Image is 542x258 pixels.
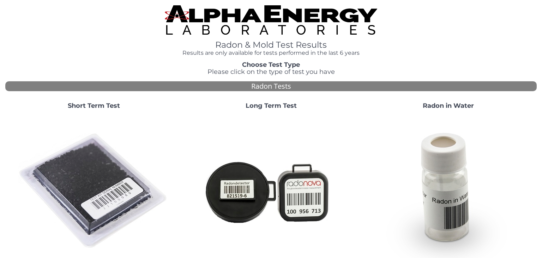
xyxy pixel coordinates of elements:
strong: Long Term Test [246,102,297,110]
strong: Choose Test Type [242,61,300,69]
span: Please click on the type of test you have [207,68,335,76]
h1: Radon & Mold Test Results [165,40,377,49]
div: Radon Tests [5,81,537,92]
strong: Short Term Test [68,102,120,110]
img: TightCrop.jpg [165,5,377,35]
strong: Radon in Water [423,102,474,110]
h4: Results are only available for tests performed in the last 6 years [165,50,377,56]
